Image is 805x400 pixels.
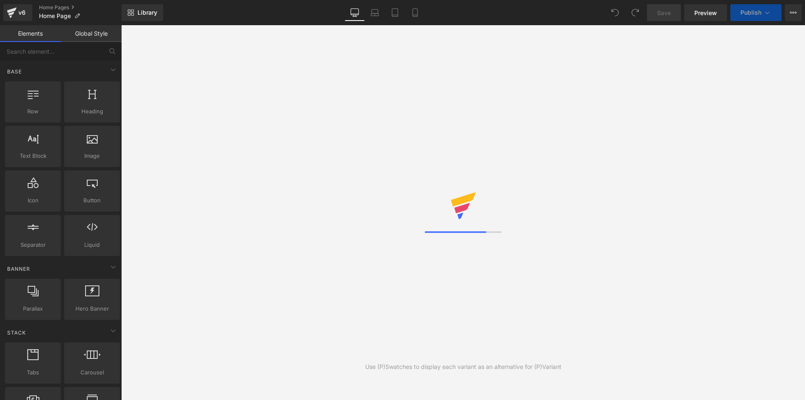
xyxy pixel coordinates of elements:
a: New Library [122,4,163,21]
a: Laptop [365,4,385,21]
div: Use (P)Swatches to display each variant as an alternative for (P)Variant [365,362,561,371]
button: More [785,4,802,21]
a: Desktop [345,4,365,21]
span: Home Page [39,13,71,19]
span: Preview [694,8,717,17]
span: Banner [6,265,31,273]
span: Tabs [8,368,58,377]
span: Text Block [8,152,58,160]
span: Heading [67,107,117,116]
a: v6 [3,4,32,21]
a: Preview [684,4,727,21]
button: Publish [730,4,782,21]
button: Redo [627,4,644,21]
a: Mobile [405,4,425,21]
span: Parallax [8,304,58,313]
span: Button [67,196,117,205]
span: Liquid [67,241,117,249]
a: Tablet [385,4,405,21]
a: Global Style [61,25,122,42]
span: Base [6,68,23,76]
span: Row [8,107,58,116]
span: Stack [6,329,27,337]
span: Library [138,9,157,16]
span: Carousel [67,368,117,377]
span: Save [657,8,671,17]
span: Publish [740,9,761,16]
a: Home Pages [39,4,122,11]
button: Undo [607,4,623,21]
span: Separator [8,241,58,249]
span: Icon [8,196,58,205]
span: Hero Banner [67,304,117,313]
div: v6 [17,7,27,18]
span: Image [67,152,117,160]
